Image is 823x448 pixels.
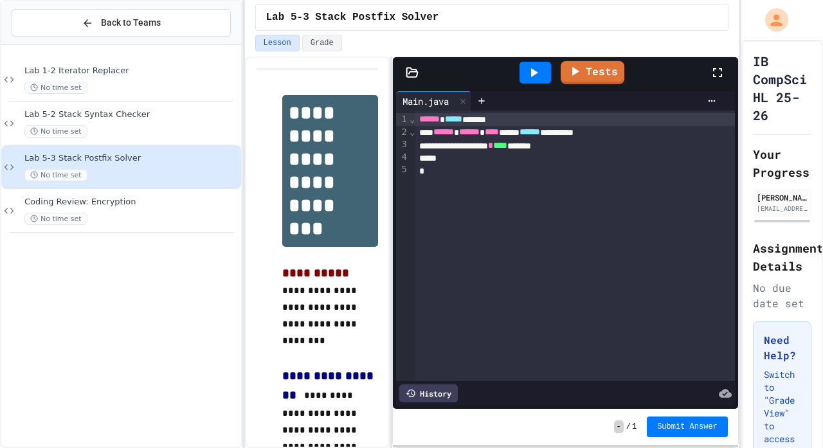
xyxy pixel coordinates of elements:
div: Main.java [396,91,471,111]
iframe: chat widget [716,341,810,395]
h2: Your Progress [753,145,811,181]
div: Main.java [396,94,455,108]
span: No time set [24,213,87,225]
span: Lab 5-2 Stack Syntax Checker [24,109,239,120]
span: - [614,420,624,433]
button: Submit Answer [647,417,728,437]
div: No due date set [753,280,811,311]
div: My Account [752,5,791,35]
h3: Need Help? [764,332,800,363]
span: Fold line [409,114,415,124]
span: No time set [24,169,87,181]
span: No time set [24,82,87,94]
button: Back to Teams [12,9,231,37]
span: Back to Teams [101,16,161,30]
h1: IB CompSci HL 25-26 [753,52,811,124]
div: [PERSON_NAME] (Student) [757,192,808,203]
div: 2 [396,126,409,139]
button: Lesson [255,35,300,51]
div: 4 [396,151,409,163]
div: 1 [396,113,409,126]
div: 3 [396,138,409,151]
a: Tests [561,61,624,84]
button: Grade [302,35,342,51]
span: Coding Review: Encryption [24,197,239,208]
div: [EMAIL_ADDRESS][DOMAIN_NAME] [757,204,808,213]
h2: Assignment Details [753,239,811,275]
span: 1 [632,422,637,432]
div: History [399,384,458,402]
span: Submit Answer [657,422,718,432]
span: Lab 5-3 Stack Postfix Solver [24,153,239,164]
span: / [626,422,631,432]
span: Lab 1-2 Iterator Replacer [24,66,239,76]
span: No time set [24,125,87,138]
div: 5 [396,163,409,175]
span: Lab 5-3 Stack Postfix Solver [266,10,439,25]
span: Fold line [409,127,415,137]
iframe: chat widget [769,397,810,435]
